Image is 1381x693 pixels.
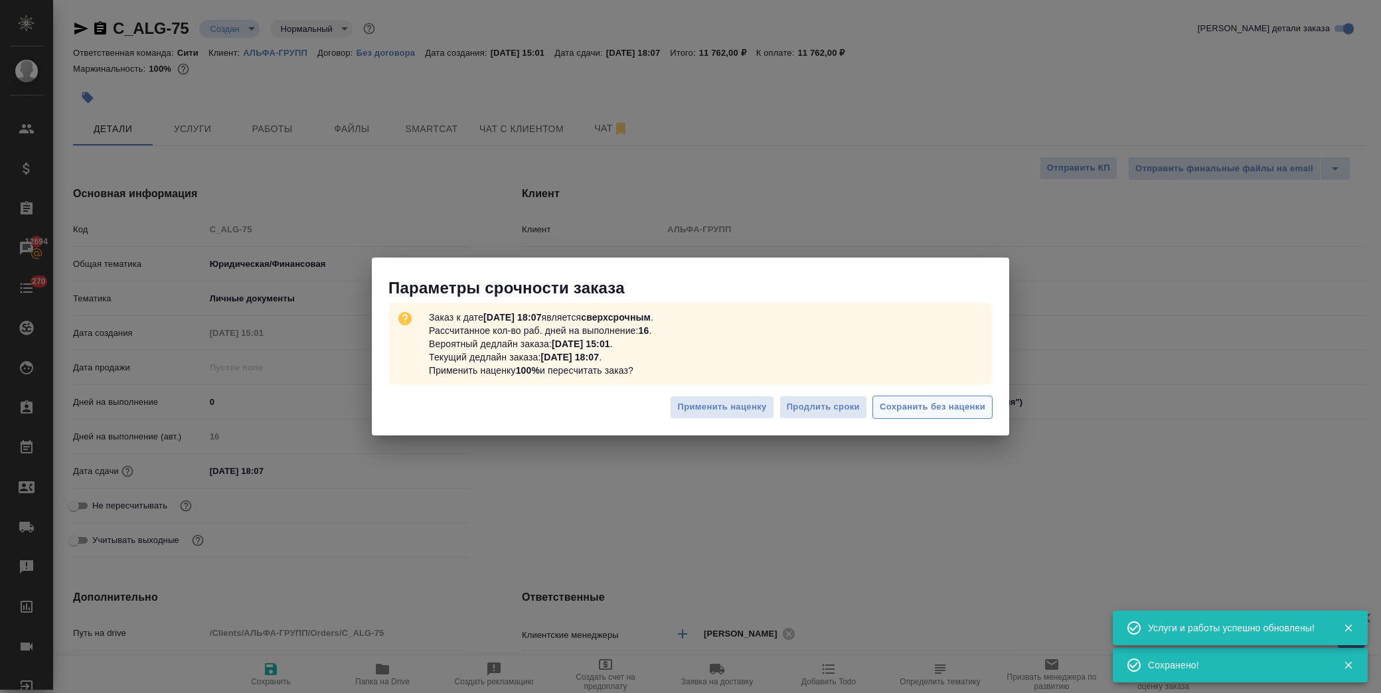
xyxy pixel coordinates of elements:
span: Применить наценку [677,400,766,415]
p: Заказ к дате является . Рассчитанное кол-во раб. дней на выполнение: . Вероятный дедлайн заказа: ... [424,305,659,382]
button: Закрыть [1335,622,1362,634]
span: Сохранить без наценки [880,400,985,415]
button: Закрыть [1335,659,1362,671]
div: Сохранено! [1148,658,1323,672]
button: Продлить сроки [779,396,867,419]
b: 100% [516,365,540,376]
b: сверхсрочным [581,312,651,323]
div: Услуги и работы успешно обновлены! [1148,621,1323,635]
b: [DATE] 15:01 [552,339,610,349]
b: [DATE] 18:07 [483,312,542,323]
p: Параметры срочности заказа [388,277,1009,299]
span: Продлить сроки [787,400,860,415]
button: Сохранить без наценки [872,396,993,419]
b: 16 [639,325,649,336]
button: Применить наценку [670,396,773,419]
b: [DATE] 18:07 [540,352,599,362]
